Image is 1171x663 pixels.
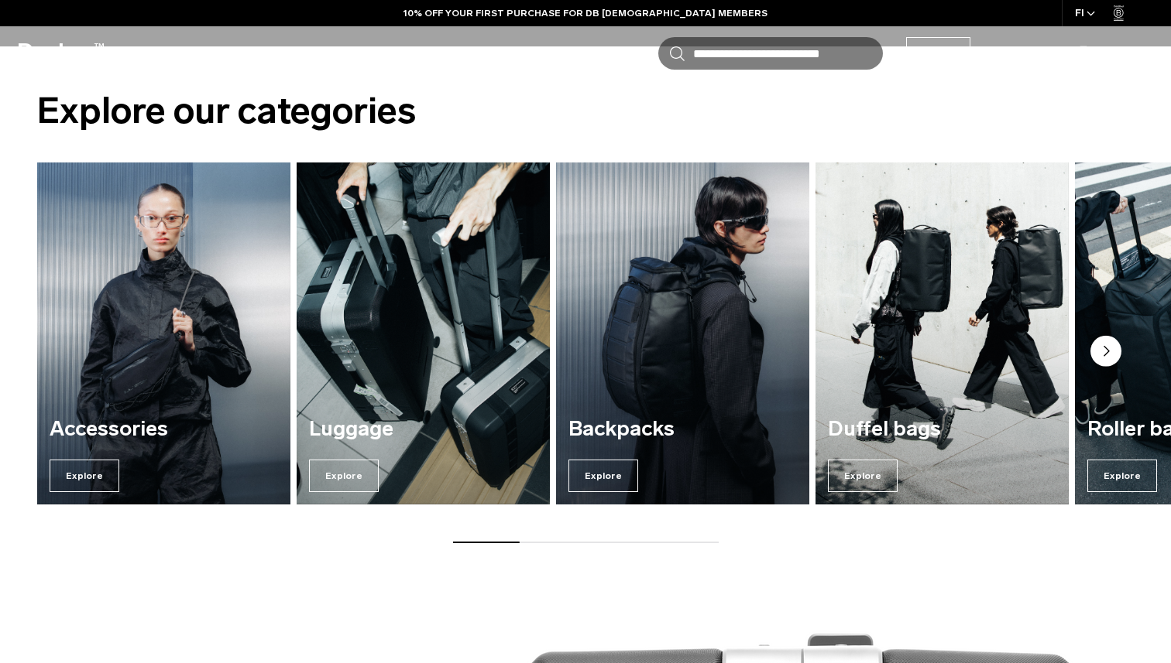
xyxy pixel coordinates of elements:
[1097,46,1117,62] span: Bag
[568,460,638,492] span: Explore
[403,6,768,20] a: 10% OFF YOUR FIRST PURCHASE FOR DB [DEMOGRAPHIC_DATA] MEMBERS
[1087,460,1157,492] span: Explore
[37,162,290,504] div: 1 / 7
[994,44,1054,63] a: Account
[828,418,1056,441] h3: Duffel bags
[816,162,1069,504] div: 4 / 7
[50,418,278,441] h3: Accessories
[906,37,970,70] a: Db Black
[556,162,809,504] a: Backpacks Explore
[1090,336,1121,370] button: Next slide
[125,26,151,81] a: Shop
[297,162,550,504] div: 2 / 7
[297,26,362,81] a: Lost & Found
[50,460,119,492] span: Explore
[235,26,274,81] a: Support
[568,418,797,441] h3: Backpacks
[816,162,1069,504] a: Duffel bags Explore
[1077,44,1117,63] button: Bag
[828,460,898,492] span: Explore
[37,162,290,504] a: Accessories Explore
[556,162,809,504] div: 3 / 7
[113,26,374,81] nav: Main Navigation
[309,460,379,492] span: Explore
[297,162,550,504] a: Luggage Explore
[1014,46,1054,62] span: Account
[174,26,211,81] a: Explore
[37,84,1134,138] h2: Explore our categories
[309,418,537,441] h3: Luggage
